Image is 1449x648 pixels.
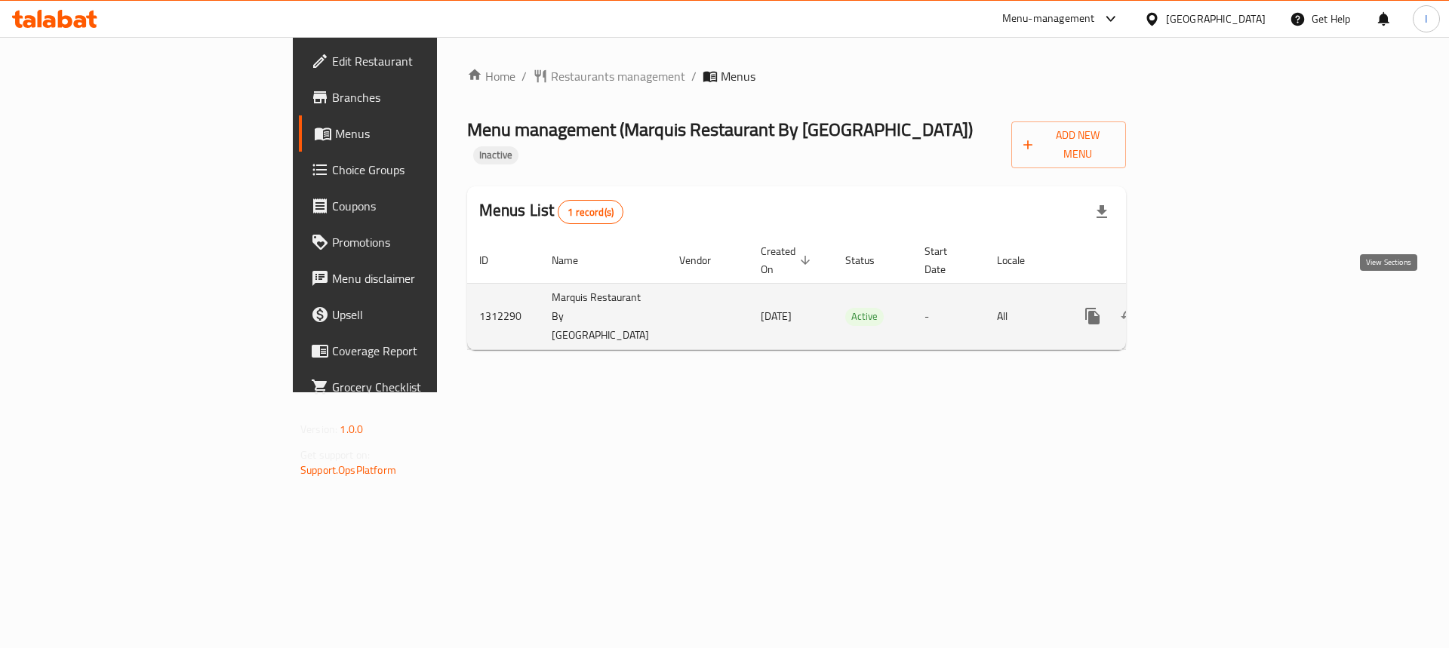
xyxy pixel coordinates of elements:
[467,67,1126,85] nav: breadcrumb
[299,188,535,224] a: Coupons
[299,79,535,115] a: Branches
[299,260,535,296] a: Menu disclaimer
[1002,10,1095,28] div: Menu-management
[551,67,685,85] span: Restaurants management
[1084,194,1120,230] div: Export file
[540,283,667,349] td: Marquis Restaurant By [GEOGRAPHIC_DATA]
[479,199,623,224] h2: Menus List
[845,308,884,325] span: Active
[299,369,535,405] a: Grocery Checklist
[558,205,623,220] span: 1 record(s)
[332,52,523,70] span: Edit Restaurant
[332,88,523,106] span: Branches
[332,342,523,360] span: Coverage Report
[1011,121,1126,168] button: Add New Menu
[1075,298,1111,334] button: more
[332,161,523,179] span: Choice Groups
[912,283,985,349] td: -
[924,242,967,278] span: Start Date
[691,67,697,85] li: /
[340,419,363,439] span: 1.0.0
[558,200,623,224] div: Total records count
[299,115,535,152] a: Menus
[300,445,370,465] span: Get support on:
[761,306,792,326] span: [DATE]
[335,124,523,143] span: Menus
[299,43,535,79] a: Edit Restaurant
[332,306,523,324] span: Upsell
[1111,298,1147,334] button: Change Status
[332,378,523,396] span: Grocery Checklist
[299,296,535,333] a: Upsell
[552,251,598,269] span: Name
[679,251,731,269] span: Vendor
[1023,126,1114,164] span: Add New Menu
[332,233,523,251] span: Promotions
[299,152,535,188] a: Choice Groups
[1166,11,1266,27] div: [GEOGRAPHIC_DATA]
[997,251,1044,269] span: Locale
[299,333,535,369] a: Coverage Report
[845,251,894,269] span: Status
[533,67,685,85] a: Restaurants management
[985,283,1063,349] td: All
[1063,238,1232,284] th: Actions
[845,308,884,326] div: Active
[479,251,508,269] span: ID
[467,238,1232,350] table: enhanced table
[300,419,337,439] span: Version:
[300,460,396,480] a: Support.OpsPlatform
[299,224,535,260] a: Promotions
[761,242,815,278] span: Created On
[332,269,523,287] span: Menu disclaimer
[332,197,523,215] span: Coupons
[467,112,973,146] span: Menu management ( Marquis Restaurant By [GEOGRAPHIC_DATA] )
[1425,11,1427,27] span: I
[721,67,755,85] span: Menus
